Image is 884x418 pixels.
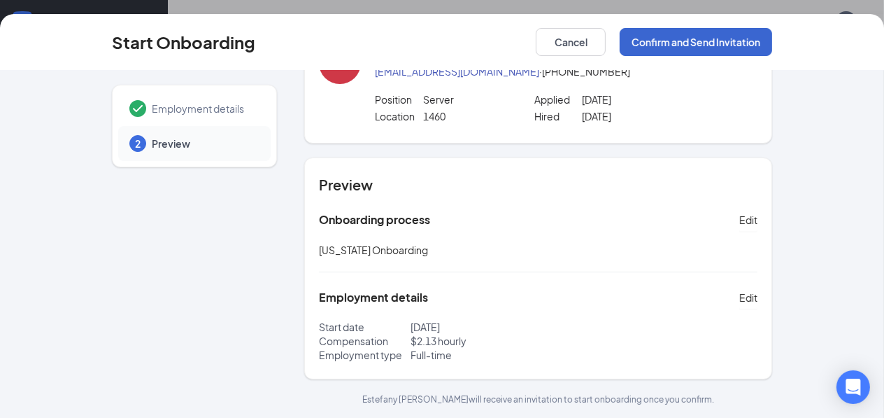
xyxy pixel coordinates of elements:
span: Edit [739,291,757,305]
p: Compensation [319,334,411,348]
svg: Checkmark [129,100,146,117]
span: 2 [135,137,141,151]
span: [US_STATE] Onboarding [319,244,428,256]
p: Server [423,92,519,106]
p: [DATE] [582,92,678,106]
p: 1460 [423,109,519,123]
span: Employment details [152,102,257,116]
span: Preview [152,137,257,151]
span: Edit [739,213,757,227]
button: Cancel [536,28,606,56]
h5: Onboarding process [319,212,430,228]
h5: Employment details [319,290,428,305]
a: [EMAIL_ADDRESS][DOMAIN_NAME] [375,65,539,78]
button: Edit [739,209,757,231]
p: Estefany [PERSON_NAME] will receive an invitation to start onboarding once you confirm. [304,393,772,405]
div: Open Intercom Messenger [836,370,870,404]
p: Full-time [411,348,539,362]
h3: Start Onboarding [112,30,255,54]
p: Hired [534,109,582,123]
p: Employment type [319,348,411,362]
h4: Preview [319,175,757,195]
p: $ 2.13 hourly [411,334,539,348]
p: Position [375,92,422,106]
button: Edit [739,286,757,309]
p: · [PHONE_NUMBER] [375,64,757,78]
p: [DATE] [411,320,539,334]
p: Start date [319,320,411,334]
p: Applied [534,92,582,106]
p: [DATE] [582,109,678,123]
button: Confirm and Send Invitation [620,28,772,56]
p: Location [375,109,422,123]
